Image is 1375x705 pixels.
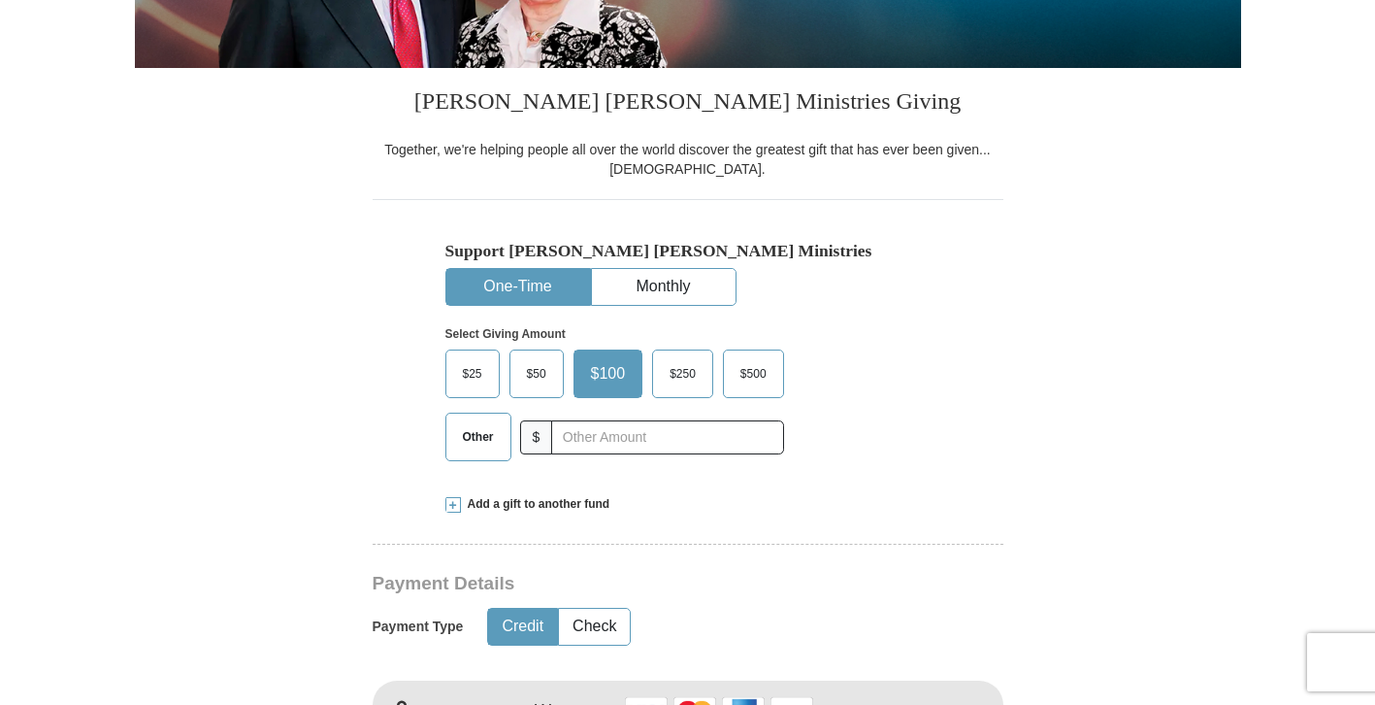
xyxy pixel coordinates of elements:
[520,420,553,454] span: $
[488,609,557,645] button: Credit
[551,420,783,454] input: Other Amount
[461,496,610,513] span: Add a gift to another fund
[581,359,636,388] span: $100
[453,422,504,452] span: Other
[559,609,630,645] button: Check
[445,327,566,341] strong: Select Giving Amount
[445,241,931,261] h5: Support [PERSON_NAME] [PERSON_NAME] Ministries
[517,359,556,388] span: $50
[592,269,736,305] button: Monthly
[731,359,776,388] span: $500
[373,619,464,635] h5: Payment Type
[373,140,1003,179] div: Together, we're helping people all over the world discover the greatest gift that has ever been g...
[453,359,492,388] span: $25
[373,68,1003,140] h3: [PERSON_NAME] [PERSON_NAME] Ministries Giving
[373,573,868,595] h3: Payment Details
[446,269,590,305] button: One-Time
[660,359,705,388] span: $250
